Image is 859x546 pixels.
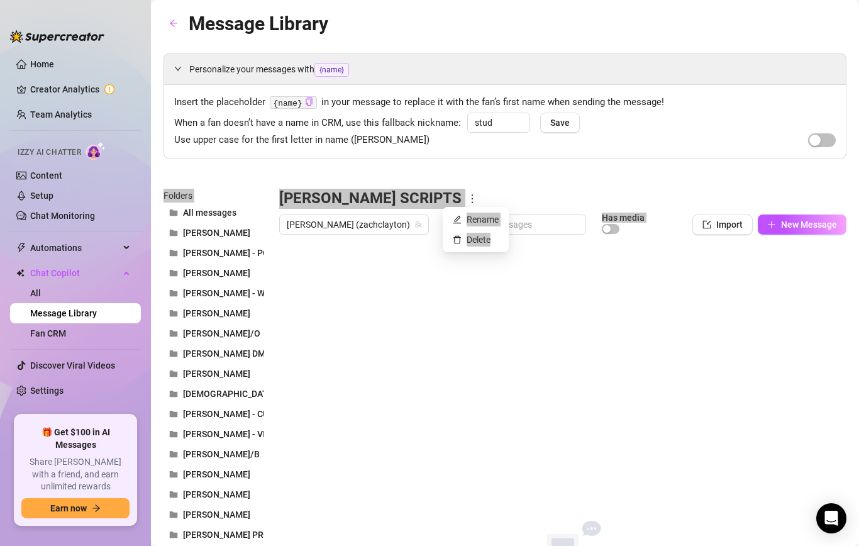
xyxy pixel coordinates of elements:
span: All messages [183,208,236,218]
h3: [PERSON_NAME] SCRIPTS [279,189,462,209]
span: Save [550,118,570,128]
span: Izzy AI Chatter [18,147,81,159]
span: Personalize your messages with [189,62,836,77]
span: [PERSON_NAME] [183,369,250,379]
span: [PERSON_NAME] [183,228,250,238]
span: [PERSON_NAME] [183,268,250,278]
article: Folders [163,189,264,203]
span: folder [169,369,178,378]
button: [PERSON_NAME] - VIP WELCOME [163,424,264,444]
a: Setup [30,191,53,201]
span: folder [169,349,178,358]
span: folder [169,208,178,217]
a: Message Library [30,308,97,318]
a: Home [30,59,54,69]
a: Settings [30,386,64,396]
span: [PERSON_NAME]/B [183,449,260,459]
button: [PERSON_NAME] - POLICE [163,243,264,263]
button: [PERSON_NAME] [163,263,264,283]
button: [DEMOGRAPHIC_DATA] - SEXTING SCRIPT [163,384,264,404]
button: [PERSON_NAME] [163,223,264,243]
input: Search messages [463,218,579,231]
span: [PERSON_NAME] [183,308,250,318]
a: All [30,288,41,298]
span: folder [169,409,178,418]
span: Automations [30,238,119,258]
span: folder [169,329,178,338]
span: folder [169,309,178,318]
span: [PERSON_NAME] PROMPT VIP [183,530,304,540]
a: Discover Viral Videos [30,360,115,370]
button: [PERSON_NAME]/O [163,323,264,343]
a: Chat Monitoring [30,211,95,221]
button: New Message [758,214,846,235]
a: Creator Analytics exclamation-circle [30,79,131,99]
span: expanded [174,65,182,72]
img: logo-BBDzfeDw.svg [10,30,104,43]
span: [PERSON_NAME]/O [183,328,260,338]
div: Open Intercom Messenger [816,503,846,533]
span: When a fan doesn’t have a name in CRM, use this fallback nickname: [174,116,461,131]
span: [PERSON_NAME] [183,489,250,499]
span: [PERSON_NAME] DM [183,348,265,359]
span: import [702,220,711,229]
button: All messages [163,203,264,223]
button: [PERSON_NAME] [163,464,264,484]
button: Earn nowarrow-right [21,498,130,518]
img: Chat Copilot [16,269,25,277]
article: Has media [602,214,645,221]
article: Message Library [189,9,328,38]
span: Import [716,220,743,230]
span: folder [169,289,178,298]
span: folder [169,490,178,499]
span: [DEMOGRAPHIC_DATA] - SEXTING SCRIPT [183,389,351,399]
span: folder [169,248,178,257]
span: folder [169,530,178,539]
button: [PERSON_NAME] [163,484,264,504]
span: New Message [781,220,837,230]
span: [PERSON_NAME] - VIP WELCOME [183,429,315,439]
button: [PERSON_NAME] [163,364,264,384]
span: folder [169,470,178,479]
span: arrow-left [169,19,178,28]
a: Team Analytics [30,109,92,120]
span: Earn now [50,503,87,513]
button: [PERSON_NAME] PROMPT VIP [163,525,264,545]
span: Chat Copilot [30,263,119,283]
a: Fan CRM [30,328,66,338]
span: plus [767,220,776,229]
button: [PERSON_NAME] [163,504,264,525]
button: Click to Copy [305,97,313,107]
span: folder [169,510,178,519]
button: [PERSON_NAME] - CUM [163,404,264,424]
span: arrow-right [92,504,101,513]
a: Content [30,170,62,181]
span: folder [169,389,178,398]
span: {name} [314,63,349,77]
img: AI Chatter [86,142,106,160]
div: Personalize your messages with{name} [164,54,846,84]
span: Zach (zachclayton) [287,215,421,234]
button: Import [692,214,753,235]
span: [PERSON_NAME] - CUM [183,409,276,419]
button: Save [540,113,580,133]
span: folder [169,450,178,459]
span: folder [169,228,178,237]
span: folder [169,269,178,277]
button: [PERSON_NAME] DM [163,343,264,364]
span: copy [305,97,313,106]
span: folder [169,430,178,438]
span: [PERSON_NAME] [183,510,250,520]
span: Use upper case for the first letter in name ([PERSON_NAME]) [174,133,429,148]
span: more [467,193,478,204]
code: {name} [270,96,317,109]
span: [PERSON_NAME] - WELCOME [183,288,299,298]
button: [PERSON_NAME] [163,303,264,323]
span: 🎁 Get $100 in AI Messages [21,426,130,451]
span: [PERSON_NAME] - POLICE [183,248,287,258]
button: [PERSON_NAME] - WELCOME [163,283,264,303]
span: Share [PERSON_NAME] with a friend, and earn unlimited rewards [21,456,130,493]
span: thunderbolt [16,243,26,253]
span: Insert the placeholder in your message to replace it with the fan’s first name when sending the m... [174,95,836,110]
span: [PERSON_NAME] [183,469,250,479]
